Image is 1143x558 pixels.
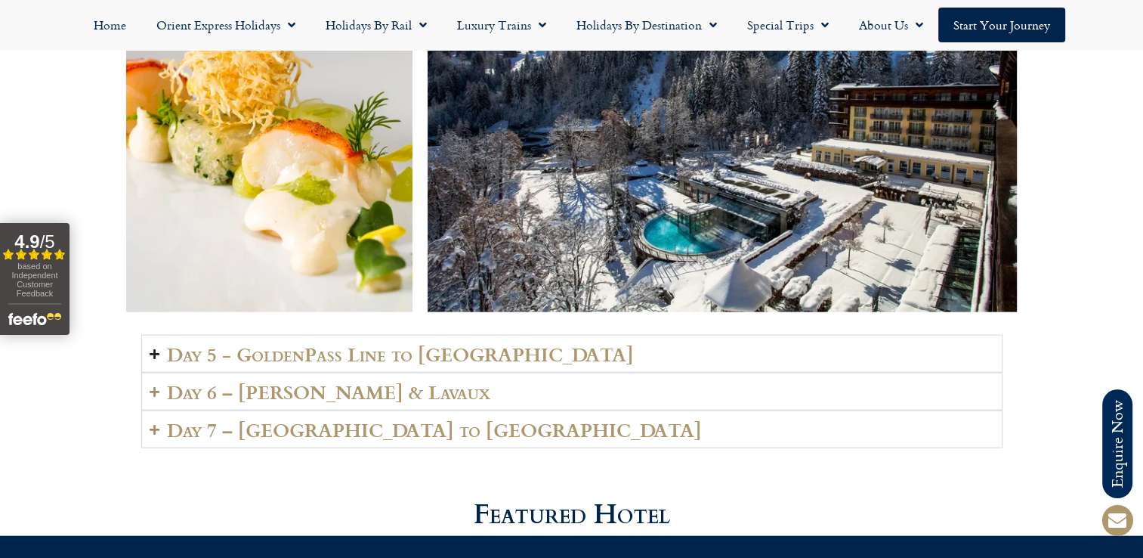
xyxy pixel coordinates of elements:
summary: Day 5 - GoldenPass Line to [GEOGRAPHIC_DATA] [141,335,1002,373]
a: Start your Journey [938,8,1065,42]
a: Holidays by Rail [310,8,442,42]
a: About Us [844,8,938,42]
summary: Day 6 – [PERSON_NAME] & Lavaux [141,373,1002,411]
h2: Day 7 – [GEOGRAPHIC_DATA] to [GEOGRAPHIC_DATA] [167,419,702,440]
a: Special Trips [732,8,844,42]
summary: Day 7 – [GEOGRAPHIC_DATA] to [GEOGRAPHIC_DATA] [141,411,1002,448]
div: Accordion. Open links with Enter or Space, close with Escape, and navigate with Arrow Keys [141,335,1002,448]
a: Holidays by Destination [561,8,732,42]
a: Home [79,8,141,42]
a: Luxury Trains [442,8,561,42]
nav: Menu [8,8,1135,42]
h2: Day 6 – [PERSON_NAME] & Lavaux [167,381,490,402]
h2: Featured Hotel [474,501,670,529]
h2: Day 5 - GoldenPass Line to [GEOGRAPHIC_DATA] [167,343,634,364]
a: Orient Express Holidays [141,8,310,42]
